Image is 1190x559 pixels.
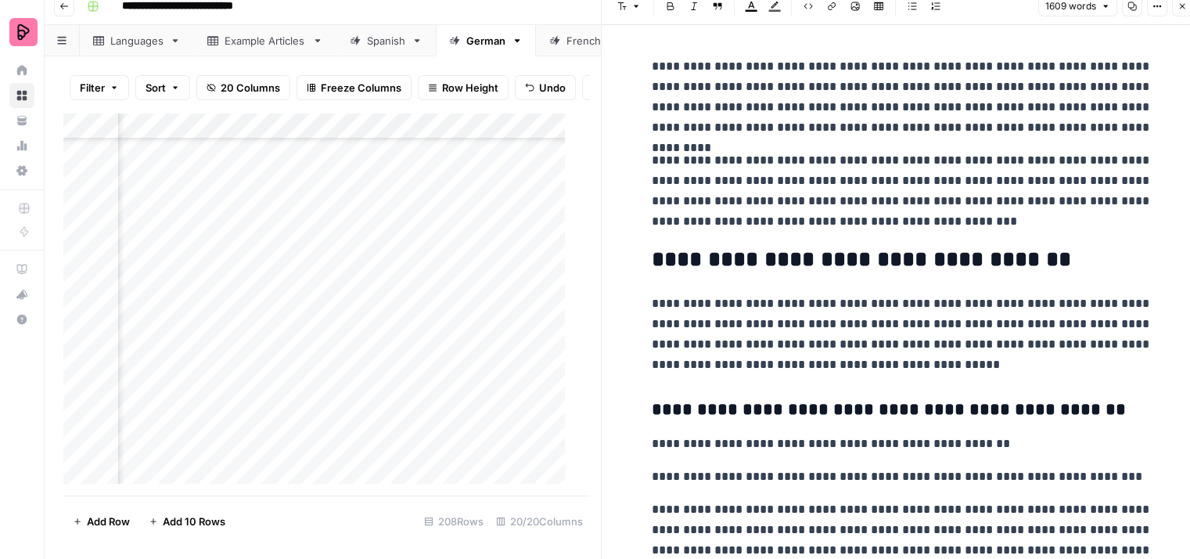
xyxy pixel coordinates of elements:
[110,33,164,49] div: Languages
[139,509,235,534] button: Add 10 Rows
[418,509,490,534] div: 208 Rows
[146,80,166,96] span: Sort
[9,83,34,108] a: Browse
[466,33,505,49] div: German
[63,509,139,534] button: Add Row
[221,80,280,96] span: 20 Columns
[70,75,129,100] button: Filter
[80,80,105,96] span: Filter
[9,58,34,83] a: Home
[566,33,602,49] div: French
[490,509,589,534] div: 20/20 Columns
[80,25,194,56] a: Languages
[9,282,34,307] button: What's new?
[9,158,34,183] a: Settings
[297,75,412,100] button: Freeze Columns
[163,514,225,529] span: Add 10 Rows
[9,307,34,332] button: Help + Support
[515,75,576,100] button: Undo
[442,80,498,96] span: Row Height
[9,13,34,52] button: Workspace: Preply
[321,80,401,96] span: Freeze Columns
[87,514,130,529] span: Add Row
[539,80,566,96] span: Undo
[135,75,190,100] button: Sort
[196,75,290,100] button: 20 Columns
[436,25,536,56] a: German
[336,25,436,56] a: Spanish
[9,257,34,282] a: AirOps Academy
[9,18,38,46] img: Preply Logo
[418,75,509,100] button: Row Height
[225,33,306,49] div: Example Articles
[536,25,632,56] a: French
[9,133,34,158] a: Usage
[367,33,405,49] div: Spanish
[9,108,34,133] a: Your Data
[10,283,34,306] div: What's new?
[194,25,336,56] a: Example Articles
